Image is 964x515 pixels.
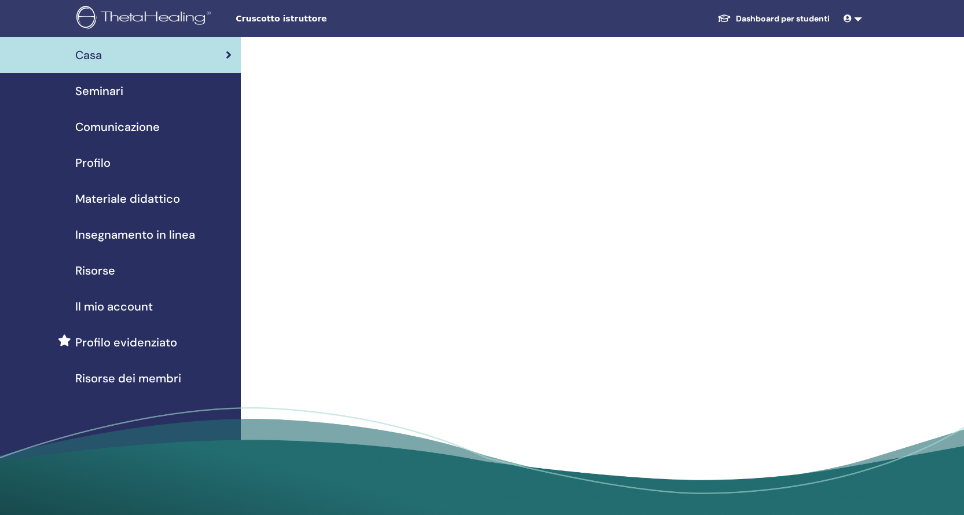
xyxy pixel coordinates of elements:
span: Profilo [75,154,111,171]
img: graduation-cap-white.svg [717,13,731,23]
span: Il mio account [75,298,153,315]
span: Profilo evidenziato [75,334,177,351]
span: Materiale didattico [75,190,180,207]
span: Risorse dei membri [75,370,181,387]
img: logo.png [76,6,215,32]
span: Seminari [75,82,123,100]
a: Dashboard per studenti [708,8,839,30]
span: Casa [75,46,102,64]
span: Risorse [75,262,115,279]
span: Insegnamento in linea [75,226,195,243]
span: Cruscotto istruttore [236,13,409,25]
span: Comunicazione [75,118,160,136]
